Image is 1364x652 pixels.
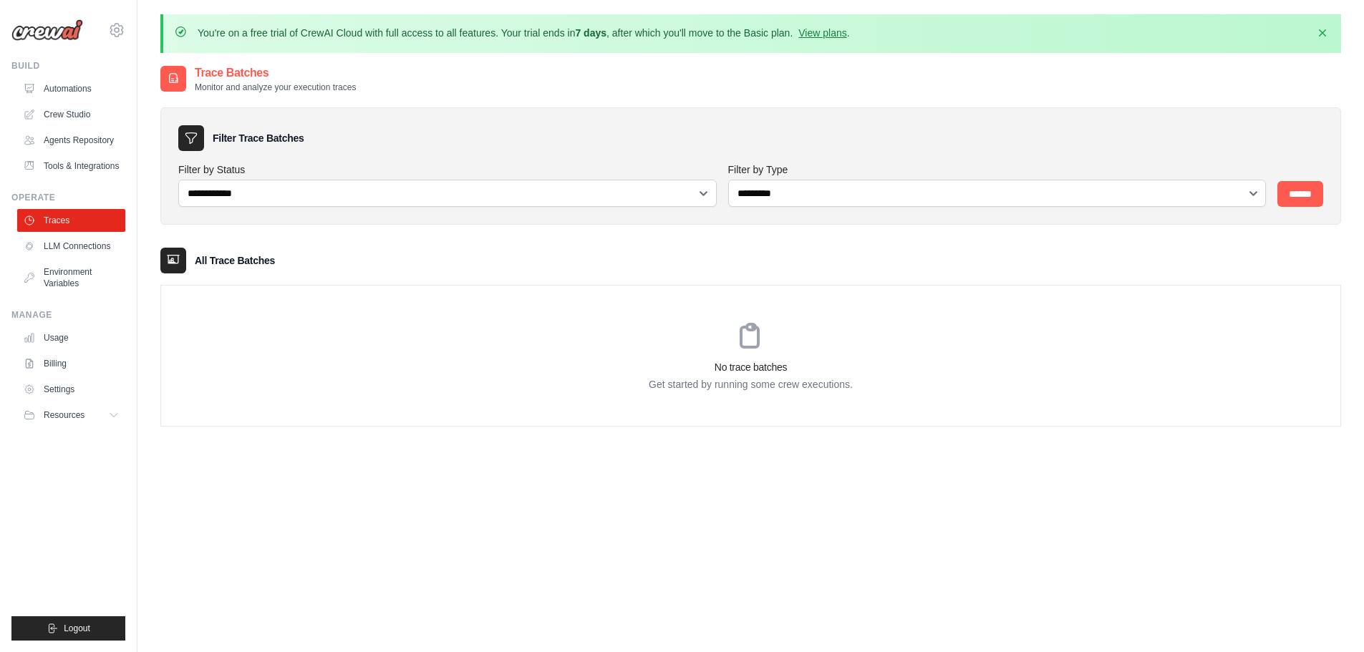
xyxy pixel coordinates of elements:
div: Build [11,60,125,72]
a: Traces [17,209,125,232]
a: Settings [17,378,125,401]
a: Agents Repository [17,129,125,152]
span: Resources [44,409,84,421]
label: Filter by Status [178,162,717,177]
a: LLM Connections [17,235,125,258]
a: Automations [17,77,125,100]
strong: 7 days [575,27,606,39]
div: Operate [11,192,125,203]
a: Environment Variables [17,261,125,295]
h3: Filter Trace Batches [213,131,304,145]
p: Get started by running some crew executions. [161,377,1340,391]
button: Resources [17,404,125,427]
img: Logo [11,19,83,41]
a: Usage [17,326,125,349]
p: You're on a free trial of CrewAI Cloud with full access to all features. Your trial ends in , aft... [198,26,850,40]
a: Billing [17,352,125,375]
label: Filter by Type [728,162,1267,177]
h3: All Trace Batches [195,253,275,268]
button: Logout [11,616,125,641]
p: Monitor and analyze your execution traces [195,82,356,93]
a: Crew Studio [17,103,125,126]
h3: No trace batches [161,360,1340,374]
div: Manage [11,309,125,321]
a: View plans [798,27,846,39]
span: Logout [64,623,90,634]
h2: Trace Batches [195,64,356,82]
a: Tools & Integrations [17,155,125,177]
